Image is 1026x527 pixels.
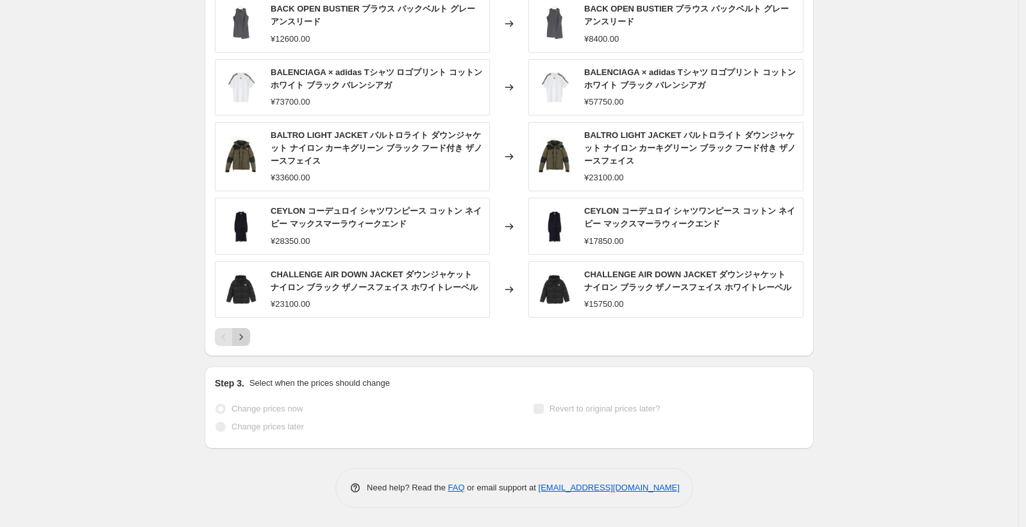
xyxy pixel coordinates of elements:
[271,96,310,108] div: ¥73700.00
[584,67,796,90] span: BALENCIAGA × adidas Tシャツ ロゴプリント コットン ホワイト ブラック バレンシアガ
[584,33,619,46] div: ¥8400.00
[271,235,310,248] div: ¥28350.00
[231,404,303,413] span: Change prices now
[222,137,260,176] img: 933285_original_80x.jpg
[271,171,310,184] div: ¥33600.00
[535,68,574,107] img: 951117_original_80x.jpg
[215,328,250,346] nav: Pagination
[535,207,574,246] img: 932369_original_80x.jpg
[271,270,478,292] span: CHALLENGE AIR DOWN JACKET ダウンジャケット ナイロン ブラック ザノースフェイス ホワイトレーベル
[367,483,448,492] span: Need help? Read the
[271,130,482,166] span: BALTRO LIGHT JACKET バルトロライト ダウンジャケット ナイロン カーキグリーン ブラック フード付き ザノースフェイス
[231,422,304,431] span: Change prices later
[222,207,260,246] img: 932369_original_80x.jpg
[215,377,244,390] h2: Step 3.
[232,328,250,346] button: Next
[584,130,796,166] span: BALTRO LIGHT JACKET バルトロライト ダウンジャケット ナイロン カーキグリーン ブラック フード付き ザノースフェイス
[584,171,623,184] div: ¥23100.00
[222,270,260,309] img: 937953_original_6526dfe0-4e1e-4dc9-9639-d64502308fb3_80x.jpg
[535,270,574,309] img: 937953_original_6526dfe0-4e1e-4dc9-9639-d64502308fb3_80x.jpg
[550,404,660,413] span: Revert to original prices later?
[584,270,791,292] span: CHALLENGE AIR DOWN JACKET ダウンジャケット ナイロン ブラック ザノースフェイス ホワイトレーベル
[222,68,260,107] img: 951117_original_80x.jpg
[584,298,623,311] div: ¥15750.00
[539,483,680,492] a: [EMAIL_ADDRESS][DOMAIN_NAME]
[222,4,260,43] img: 928945_original_361f999f-85aa-4a30-8990-0a6556eaf9bc_80x.jpg
[535,137,574,176] img: 933285_original_80x.jpg
[584,206,795,229] span: CEYLON コーデュロイ シャツワンピース コットン ネイビー マックスマーラウィークエンド
[584,4,789,26] span: BACK OPEN BUSTIER ブラウス バックベルト グレー アンスリード
[271,298,310,311] div: ¥23100.00
[584,96,623,108] div: ¥57750.00
[271,206,482,229] span: CEYLON コーデュロイ シャツワンピース コットン ネイビー マックスマーラウィークエンド
[465,483,539,492] span: or email support at
[448,483,465,492] a: FAQ
[271,33,310,46] div: ¥12600.00
[249,377,390,390] p: Select when the prices should change
[584,235,623,248] div: ¥17850.00
[535,4,574,43] img: 928945_original_361f999f-85aa-4a30-8990-0a6556eaf9bc_80x.jpg
[271,67,482,90] span: BALENCIAGA × adidas Tシャツ ロゴプリント コットン ホワイト ブラック バレンシアガ
[271,4,475,26] span: BACK OPEN BUSTIER ブラウス バックベルト グレー アンスリード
